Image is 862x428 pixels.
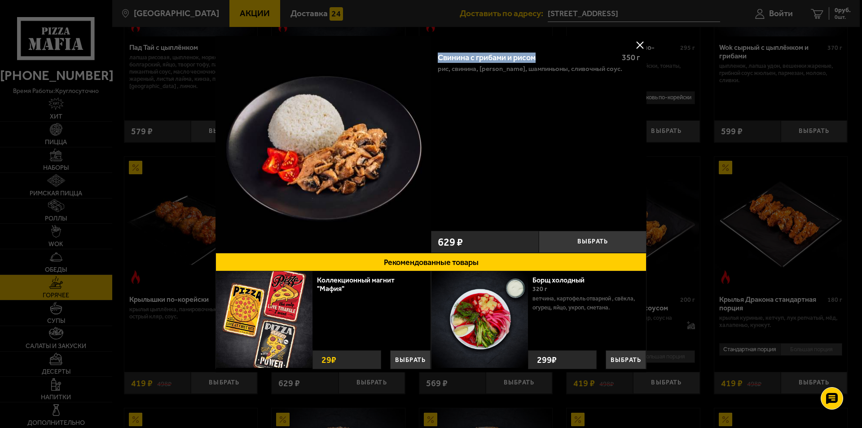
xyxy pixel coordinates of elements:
[390,350,431,369] button: Выбрать
[438,237,463,247] span: 629 ₽
[215,36,431,252] img: Свинина с грибами и рисом
[438,65,622,72] p: рис, свинина, [PERSON_NAME], шампиньоны, сливочный соус.
[539,231,646,253] button: Выбрать
[535,351,559,369] strong: 299 ₽
[319,351,339,369] strong: 29 ₽
[622,53,640,62] span: 350 г
[532,276,594,284] a: Борщ холодный
[438,53,614,63] div: Свинина с грибами и рисом
[317,276,395,293] a: Коллекционный магнит "Мафия"
[606,350,646,369] button: Выбрать
[532,294,639,312] p: ветчина, картофель отварной , свёкла, огурец, яйцо, укроп, сметана.
[532,285,547,293] span: 320 г
[215,253,646,271] button: Рекомендованные товары
[215,36,431,253] a: Свинина с грибами и рисом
